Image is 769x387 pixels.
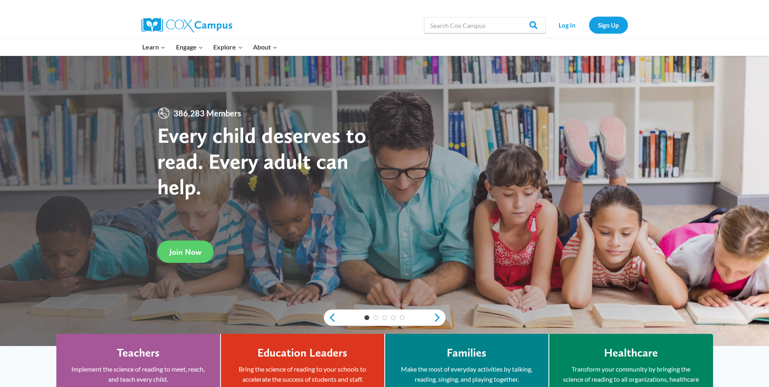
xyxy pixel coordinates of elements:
[257,346,347,360] h4: Education Leaders
[253,42,277,52] span: About
[69,364,208,385] p: Implement the science of reading to meet, reach, and teach every child.
[447,346,486,360] h4: Families
[176,42,203,52] span: Engage
[324,310,446,326] div: content slider buttons
[142,42,165,52] span: Learn
[364,315,369,320] a: 1
[589,17,628,33] a: Sign Up
[550,17,585,33] a: Log In
[170,107,244,120] span: 386,283 Members
[382,315,387,320] a: 3
[137,39,283,56] nav: Primary Navigation
[433,313,446,322] a: next
[391,315,396,320] a: 4
[233,364,372,385] p: Bring the science of reading to your schools to accelerate the success of students and staff.
[213,42,242,52] span: Explore
[157,241,214,263] a: Join Now
[141,18,232,32] img: Cox Campus
[550,17,628,33] nav: Secondary Navigation
[373,315,378,320] a: 2
[604,346,658,360] h4: Healthcare
[424,17,546,33] input: Search Cox Campus
[397,364,536,385] p: Make the most of everyday activities by talking, reading, singing, and playing together.
[169,247,201,257] span: Join Now
[157,122,366,200] strong: Every child deserves to read. Every adult can help.
[117,346,160,360] h4: Teachers
[324,313,336,322] a: previous
[400,315,405,320] a: 5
